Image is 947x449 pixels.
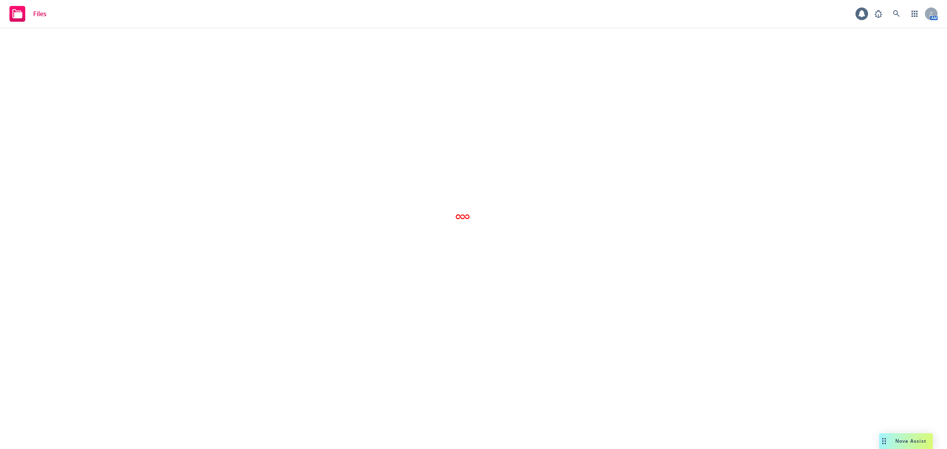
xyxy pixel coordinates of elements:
[870,6,886,22] a: Report a Bug
[6,3,50,25] a: Files
[907,6,923,22] a: Switch app
[879,433,889,449] div: Drag to move
[895,438,926,444] span: Nova Assist
[33,11,47,17] span: Files
[889,6,904,22] a: Search
[879,433,933,449] button: Nova Assist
